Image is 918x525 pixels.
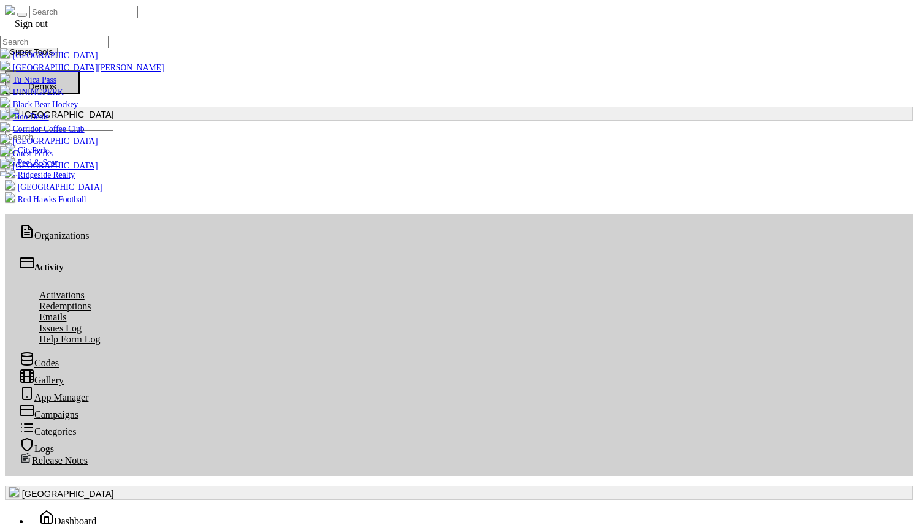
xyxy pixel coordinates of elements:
[5,180,15,190] img: LcHXC8OmAasj0nmL6Id6sMYcOaX2uzQAQ5e8h748.png
[10,425,86,439] a: Categories
[5,192,15,202] img: B4TTOcektNnJKTnx2IcbGdeHDbTXjfJiwl6FNTjm.png
[5,195,86,204] a: Red Hawks Football
[10,453,98,467] a: Release Notes
[17,13,27,17] button: Toggle navigation
[5,486,913,500] button: [GEOGRAPHIC_DATA]
[5,5,15,15] img: real_perks_logo-01.svg
[29,288,94,302] a: Activations
[10,373,74,387] a: Gallery
[5,17,58,31] a: Sign out
[10,229,99,243] a: Organizations
[29,332,110,346] a: Help Form Log
[29,310,76,324] a: Emails
[29,299,101,313] a: Redemptions
[10,442,64,456] a: Logs
[20,255,898,273] div: Activity
[5,170,75,179] a: Ridgeside Realty
[29,321,91,335] a: Issues Log
[5,183,102,192] a: [GEOGRAPHIC_DATA]
[10,407,88,421] a: Campaigns
[10,390,98,404] a: App Manager
[10,356,69,370] a: Codes
[29,6,138,18] input: Search
[9,487,19,497] img: 0SBPtshqTvrgEtdEgrWk70gKnUHZpYRm94MZ5hDb.png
